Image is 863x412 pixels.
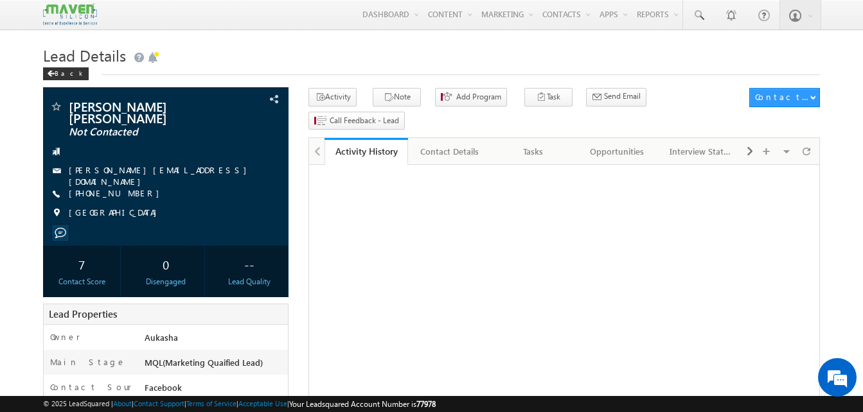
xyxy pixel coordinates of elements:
span: [PERSON_NAME] [PERSON_NAME] [69,100,220,123]
button: Add Program [435,88,507,107]
a: Activity History [325,138,408,165]
div: Tasks [503,144,564,159]
div: Lead Quality [214,276,285,288]
span: Send Email [604,90,641,102]
a: Back [43,67,95,78]
div: MQL(Marketing Quaified Lead) [141,356,288,374]
div: Back [43,67,89,80]
span: Lead Details [43,45,126,65]
div: Contact Actions [755,91,810,103]
a: Contact Details [408,138,492,165]
div: Activity History [334,145,398,157]
button: Task [524,88,573,107]
a: Contact Support [134,399,184,408]
div: 0 [130,252,201,276]
span: 77978 [416,399,436,409]
span: [PHONE_NUMBER] [69,187,166,200]
button: Note [373,88,421,107]
div: -- [214,252,285,276]
label: Owner [50,331,80,343]
a: Opportunities [576,138,659,165]
a: [PERSON_NAME][EMAIL_ADDRESS][DOMAIN_NAME] [69,164,253,187]
div: Opportunities [586,144,648,159]
div: Facebook [141,381,288,399]
div: Contact Details [418,144,480,159]
span: Lead Properties [49,307,117,320]
a: About [113,399,132,408]
span: Your Leadsquared Account Number is [289,399,436,409]
span: Add Program [456,91,501,103]
label: Main Stage [50,356,126,368]
span: Aukasha [145,332,178,343]
a: Tasks [492,138,576,165]
div: 7 [46,252,117,276]
a: Interview Status [659,138,743,165]
button: Contact Actions [749,88,820,107]
button: Call Feedback - Lead [308,112,405,130]
button: Activity [308,88,357,107]
button: Send Email [586,88,646,107]
a: Terms of Service [186,399,236,408]
span: [GEOGRAPHIC_DATA] [69,207,163,219]
img: Custom Logo [43,3,97,26]
span: Call Feedback - Lead [330,115,399,126]
div: Disengaged [130,276,201,288]
label: Contact Source [50,381,132,404]
div: Contact Score [46,276,117,288]
a: Acceptable Use [238,399,287,408]
div: Interview Status [670,144,731,159]
span: Not Contacted [69,126,220,139]
span: © 2025 LeadSquared | | | | | [43,398,436,410]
